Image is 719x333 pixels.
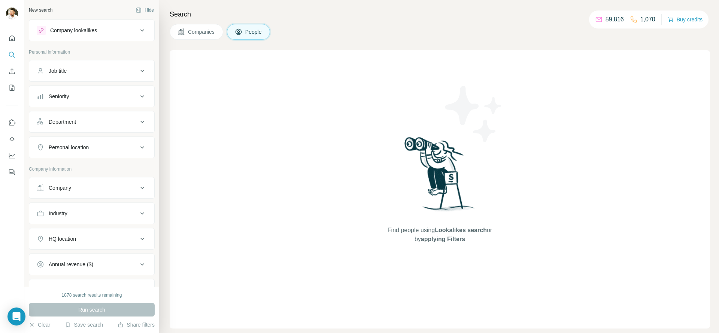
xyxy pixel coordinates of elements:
button: Dashboard [6,149,18,162]
div: Industry [49,210,67,217]
img: Surfe Illustration - Woman searching with binoculars [401,135,479,219]
button: My lists [6,81,18,94]
div: Job title [49,67,67,75]
button: Company lookalikes [29,21,154,39]
div: Annual revenue ($) [49,261,93,268]
button: Buy credits [668,14,703,25]
button: HQ location [29,230,154,248]
span: Companies [188,28,215,36]
button: Annual revenue ($) [29,255,154,273]
div: Employees (size) [49,286,89,294]
button: Company [29,179,154,197]
button: Share filters [118,321,155,328]
button: Save search [65,321,103,328]
div: Company lookalikes [50,27,97,34]
button: Clear [29,321,50,328]
h4: Search [170,9,710,19]
div: Department [49,118,76,126]
button: Job title [29,62,154,80]
span: People [245,28,263,36]
span: applying Filters [421,236,465,242]
p: Company information [29,166,155,172]
div: Company [49,184,71,192]
button: Seniority [29,87,154,105]
img: Surfe Illustration - Stars [440,80,507,148]
div: Seniority [49,93,69,100]
img: Avatar [6,7,18,19]
button: Employees (size) [29,281,154,299]
button: Enrich CSV [6,64,18,78]
span: Lookalikes search [435,227,487,233]
p: Personal information [29,49,155,55]
div: 1878 search results remaining [62,292,122,298]
div: New search [29,7,52,13]
p: 1,070 [640,15,655,24]
button: Personal location [29,138,154,156]
button: Hide [130,4,159,16]
button: Use Surfe on LinkedIn [6,116,18,129]
p: 59,816 [606,15,624,24]
button: Department [29,113,154,131]
button: Quick start [6,31,18,45]
span: Find people using or by [380,226,500,244]
button: Search [6,48,18,61]
div: HQ location [49,235,76,243]
button: Industry [29,204,154,222]
button: Use Surfe API [6,132,18,146]
div: Open Intercom Messenger [7,307,25,325]
div: Personal location [49,144,89,151]
button: Feedback [6,165,18,179]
